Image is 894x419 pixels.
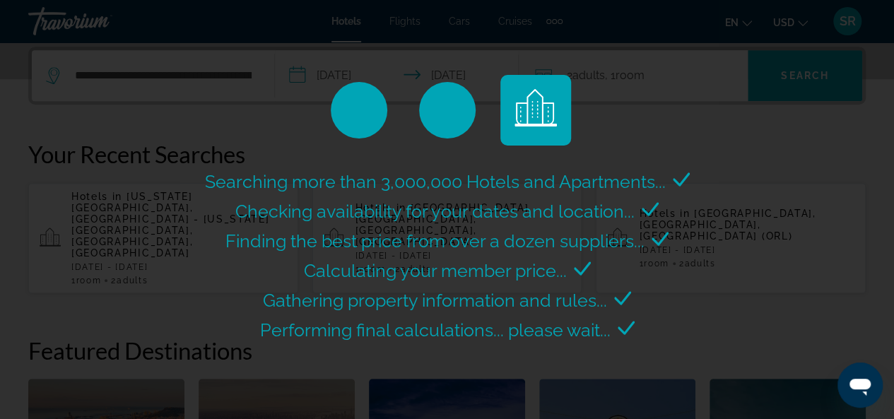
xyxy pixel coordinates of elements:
[263,290,607,311] span: Gathering property information and rules...
[260,319,611,341] span: Performing final calculations... please wait...
[235,201,635,222] span: Checking availability for your dates and location...
[205,171,666,192] span: Searching more than 3,000,000 Hotels and Apartments...
[225,230,645,252] span: Finding the best price from over a dozen suppliers...
[304,260,567,281] span: Calculating your member price...
[837,362,883,408] iframe: Button to launch messaging window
